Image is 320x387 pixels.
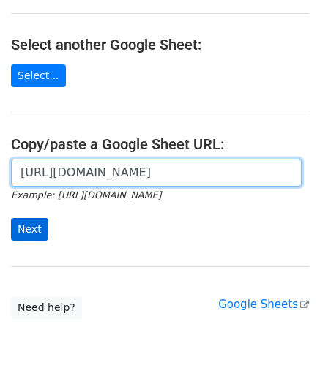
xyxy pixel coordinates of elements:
a: Select... [11,64,66,87]
h4: Select another Google Sheet: [11,36,309,53]
a: Need help? [11,296,82,319]
input: Paste your Google Sheet URL here [11,159,302,187]
input: Next [11,218,48,241]
h4: Copy/paste a Google Sheet URL: [11,135,309,153]
small: Example: [URL][DOMAIN_NAME] [11,189,161,200]
iframe: Chat Widget [247,317,320,387]
a: Google Sheets [218,298,309,311]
